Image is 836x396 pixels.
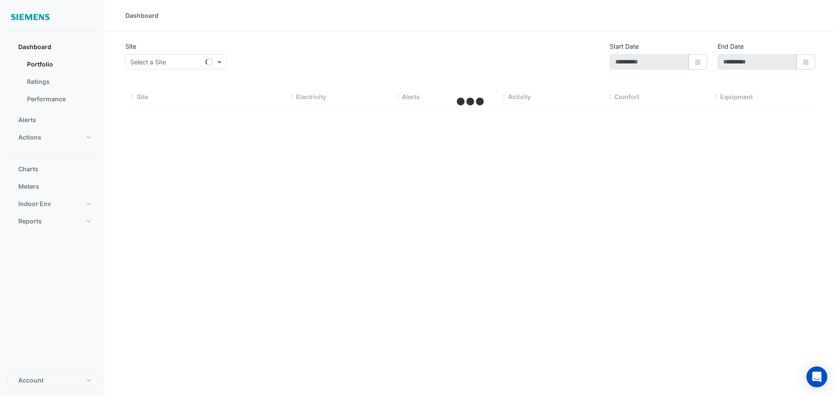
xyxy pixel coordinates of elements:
button: Charts [7,160,98,178]
div: Dashboard [125,11,158,20]
div: Dashboard [7,56,98,111]
span: Electricity [296,93,326,100]
span: Comfort [614,93,639,100]
span: Meters [18,182,39,191]
button: Indoor Env [7,195,98,213]
span: Alerts [402,93,420,100]
label: End Date [718,42,744,51]
span: Actions [18,133,41,142]
span: Indoor Env [18,200,51,208]
button: Account [7,372,98,389]
button: Actions [7,129,98,146]
span: Activity [508,93,531,100]
span: Site [137,93,148,100]
span: Dashboard [18,43,51,51]
span: Equipment [720,93,753,100]
label: Start Date [610,42,639,51]
button: Reports [7,213,98,230]
button: Alerts [7,111,98,129]
span: Alerts [18,116,36,124]
span: Account [18,376,44,385]
a: Portfolio [20,56,98,73]
span: Reports [18,217,42,226]
img: Company Logo [10,7,50,24]
a: Ratings [20,73,98,90]
a: Performance [20,90,98,108]
label: Site [125,42,136,51]
button: Meters [7,178,98,195]
div: Open Intercom Messenger [806,366,827,387]
span: Charts [18,165,38,173]
button: Dashboard [7,38,98,56]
